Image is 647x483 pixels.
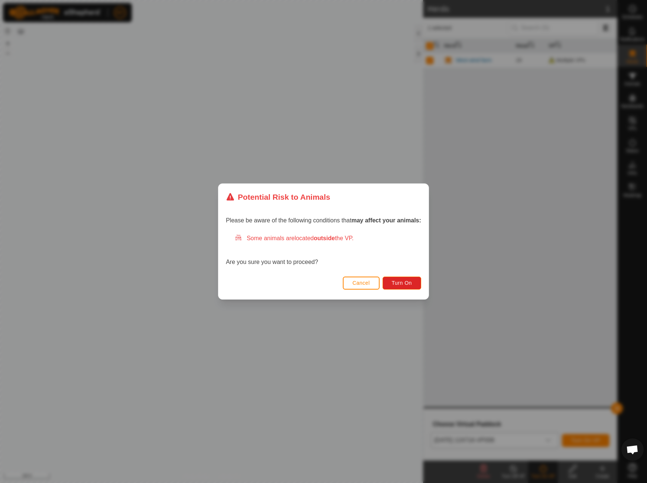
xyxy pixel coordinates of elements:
span: Please be aware of the following conditions that [226,217,421,223]
div: Open chat [621,438,644,461]
button: Turn On [383,277,421,290]
div: Some animals are [235,234,421,243]
span: Turn On [392,280,412,286]
button: Cancel [343,277,380,290]
span: Cancel [352,280,370,286]
div: Potential Risk to Animals [226,191,330,203]
span: located the VP. [295,235,354,241]
div: Are you sure you want to proceed? [226,234,421,267]
strong: may affect your animals: [351,217,421,223]
strong: outside [314,235,335,241]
